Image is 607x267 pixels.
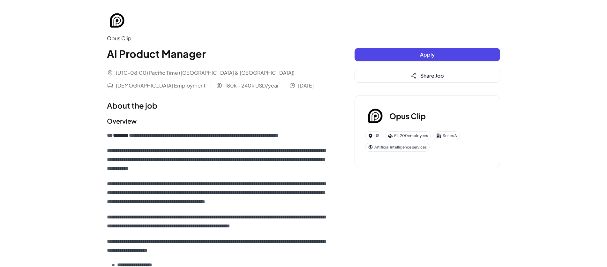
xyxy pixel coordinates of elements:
button: Apply [355,48,500,61]
div: Series A [433,131,460,140]
div: Artificial intelligence services [365,143,430,152]
span: 180k - 240k USD/year [225,82,279,89]
h1: About the job [107,100,329,111]
span: [DATE] [298,82,314,89]
div: US [365,131,382,140]
span: [DEMOGRAPHIC_DATA] Employment [116,82,206,89]
h3: Opus Clip [389,110,426,122]
button: Share Job [355,69,500,82]
div: Opus Clip [107,34,329,42]
div: 51-200 employees [385,131,431,140]
span: (UTC-08:00) Pacific Time ([GEOGRAPHIC_DATA] & [GEOGRAPHIC_DATA]) [116,69,295,77]
h1: AI Product Manager [107,46,329,61]
span: Apply [420,51,435,58]
img: Op [107,10,127,31]
h2: Overview [107,116,329,126]
img: Op [365,106,386,126]
span: Share Job [420,72,444,79]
